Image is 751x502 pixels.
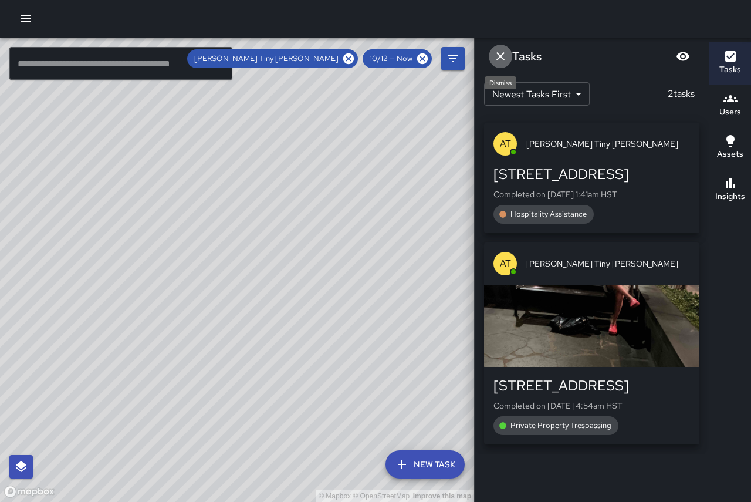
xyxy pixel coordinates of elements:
[500,257,511,271] p: AT
[663,87,699,101] p: 2 tasks
[363,49,432,68] div: 10/12 — Now
[526,138,690,150] span: [PERSON_NAME] Tiny [PERSON_NAME]
[717,148,743,161] h6: Assets
[493,188,690,200] p: Completed on [DATE] 1:41am HST
[493,400,690,412] p: Completed on [DATE] 4:54am HST
[187,49,358,68] div: [PERSON_NAME] Tiny [PERSON_NAME]
[363,53,420,65] span: 10/12 — Now
[503,208,594,220] span: Hospitality Assistance
[503,420,618,432] span: Private Property Trespassing
[709,127,751,169] button: Assets
[715,190,745,203] h6: Insights
[187,53,346,65] span: [PERSON_NAME] Tiny [PERSON_NAME]
[719,63,741,76] h6: Tasks
[512,47,542,66] h6: Tasks
[484,123,699,233] button: AT[PERSON_NAME] Tiny [PERSON_NAME][STREET_ADDRESS]Completed on [DATE] 1:41am HSTHospitality Assis...
[493,165,690,184] div: [STREET_ADDRESS]
[489,45,512,68] button: Dismiss
[709,85,751,127] button: Users
[385,450,465,479] button: New Task
[671,45,695,68] button: Blur
[719,106,741,119] h6: Users
[500,137,511,151] p: AT
[441,47,465,70] button: Filters
[484,82,590,106] div: Newest Tasks First
[485,76,516,89] div: Dismiss
[709,42,751,85] button: Tasks
[493,376,690,395] div: [STREET_ADDRESS]
[709,169,751,211] button: Insights
[484,242,699,444] button: AT[PERSON_NAME] Tiny [PERSON_NAME][STREET_ADDRESS]Completed on [DATE] 4:54am HSTPrivate Property ...
[526,258,690,269] span: [PERSON_NAME] Tiny [PERSON_NAME]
